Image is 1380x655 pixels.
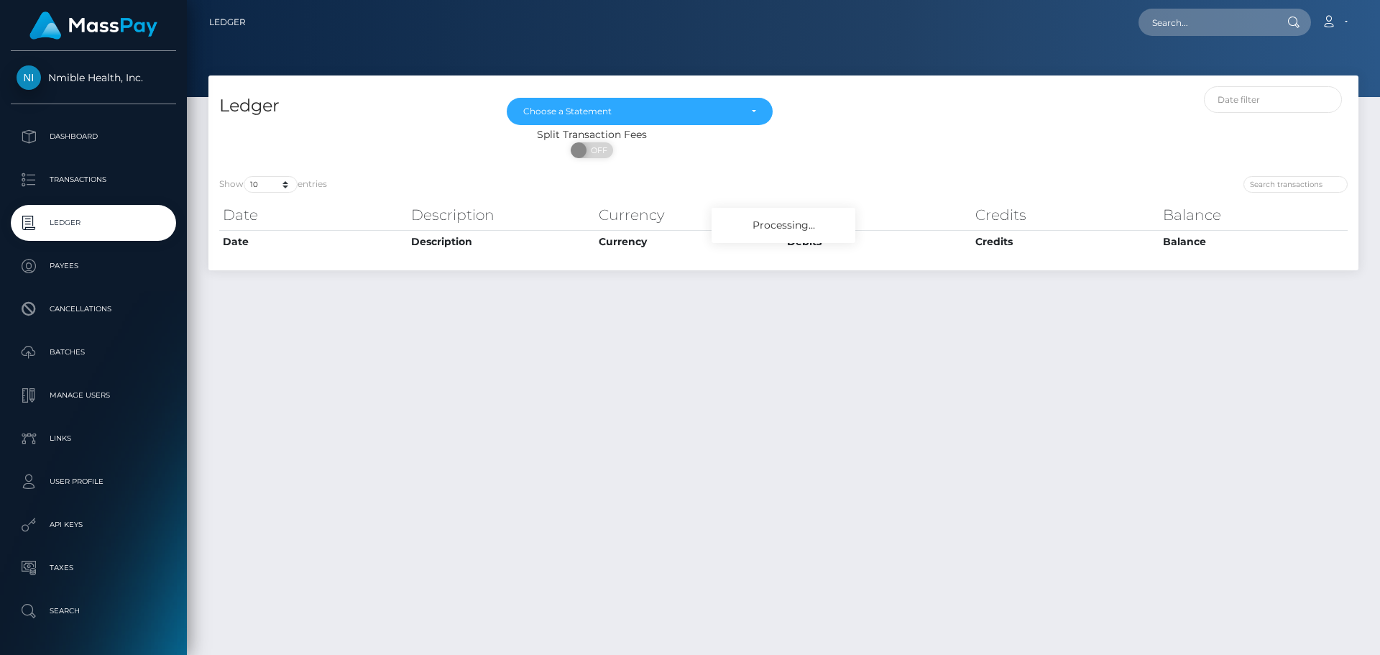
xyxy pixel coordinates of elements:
[712,208,855,243] div: Processing...
[17,298,170,320] p: Cancellations
[219,230,408,253] th: Date
[17,255,170,277] p: Payees
[17,471,170,493] p: User Profile
[972,230,1160,253] th: Credits
[783,201,972,229] th: Debits
[17,65,41,90] img: Nmible Health, Inc.
[972,201,1160,229] th: Credits
[1243,176,1348,193] input: Search transactions
[17,342,170,363] p: Batches
[17,126,170,147] p: Dashboard
[1138,9,1274,36] input: Search...
[17,169,170,191] p: Transactions
[11,421,176,457] a: Links
[1204,86,1343,113] input: Date filter
[11,550,176,586] a: Taxes
[11,507,176,543] a: API Keys
[1159,230,1348,253] th: Balance
[595,201,783,229] th: Currency
[523,106,740,117] div: Choose a Statement
[507,98,773,125] button: Choose a Statement
[408,230,596,253] th: Description
[11,162,176,198] a: Transactions
[208,127,975,142] div: Split Transaction Fees
[29,12,157,40] img: MassPay Logo
[1159,201,1348,229] th: Balance
[11,464,176,500] a: User Profile
[17,600,170,622] p: Search
[17,557,170,579] p: Taxes
[219,201,408,229] th: Date
[11,248,176,284] a: Payees
[11,119,176,155] a: Dashboard
[11,334,176,370] a: Batches
[595,230,783,253] th: Currency
[17,212,170,234] p: Ledger
[209,7,246,37] a: Ledger
[17,514,170,536] p: API Keys
[11,71,176,84] span: Nmible Health, Inc.
[11,593,176,629] a: Search
[17,428,170,449] p: Links
[408,201,596,229] th: Description
[11,291,176,327] a: Cancellations
[17,385,170,406] p: Manage Users
[11,377,176,413] a: Manage Users
[11,205,176,241] a: Ledger
[783,230,972,253] th: Debits
[244,176,298,193] select: Showentries
[219,93,485,119] h4: Ledger
[219,176,327,193] label: Show entries
[579,142,615,158] span: OFF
